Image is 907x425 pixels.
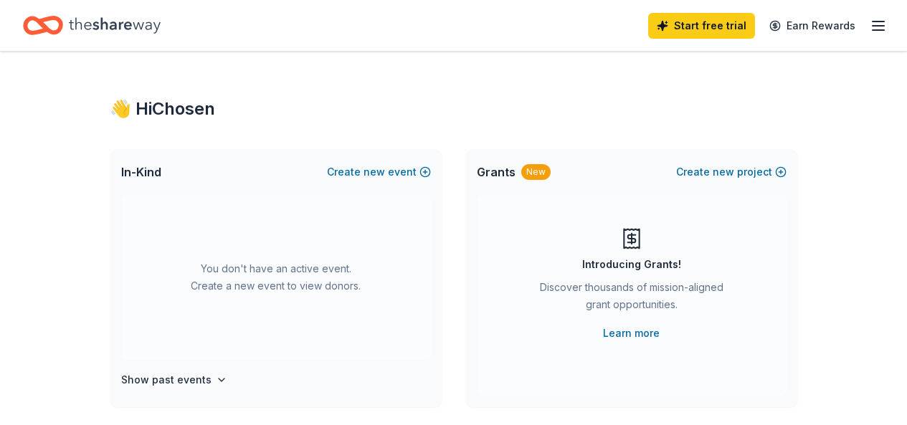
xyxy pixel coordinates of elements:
[713,163,734,181] span: new
[761,13,864,39] a: Earn Rewards
[676,163,787,181] button: Createnewproject
[121,195,431,360] div: You don't have an active event. Create a new event to view donors.
[121,371,227,388] button: Show past events
[110,97,798,120] div: 👋 Hi Chosen
[648,13,755,39] a: Start free trial
[534,279,729,319] div: Discover thousands of mission-aligned grant opportunities.
[121,371,212,388] h4: Show past events
[327,163,431,181] button: Createnewevent
[603,325,660,342] a: Learn more
[23,9,161,42] a: Home
[582,256,681,273] div: Introducing Grants!
[364,163,385,181] span: new
[121,163,161,181] span: In-Kind
[477,163,516,181] span: Grants
[521,164,551,180] div: New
